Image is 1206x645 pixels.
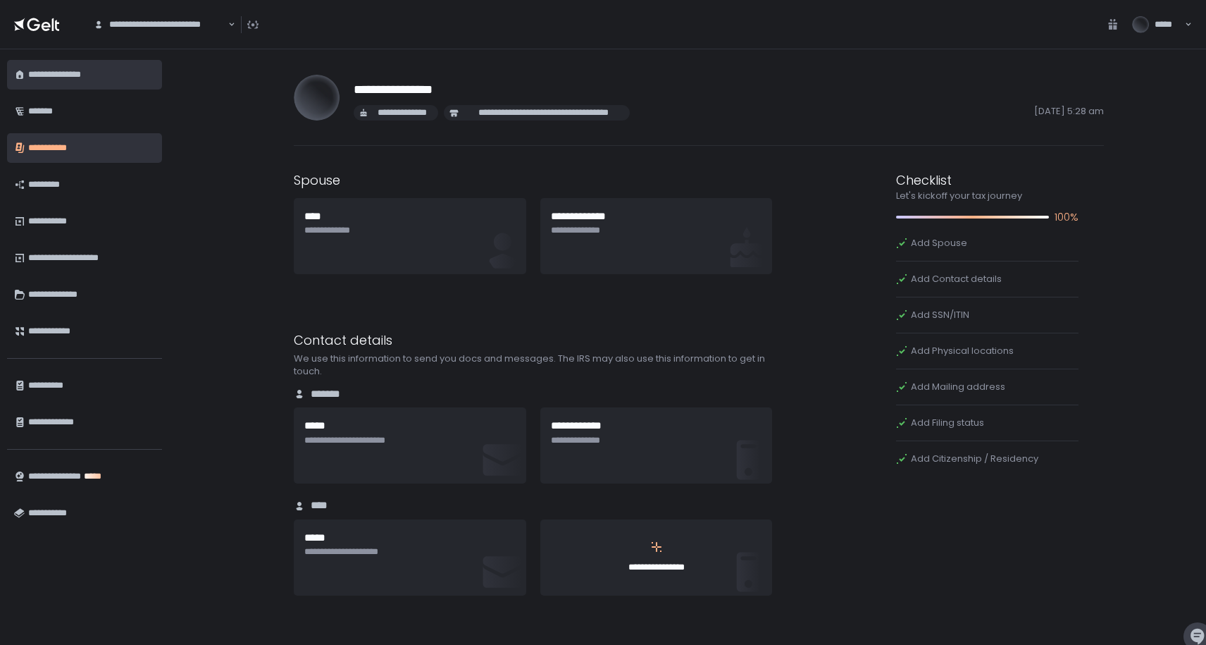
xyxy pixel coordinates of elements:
[911,309,969,321] span: Add SSN/ITIN
[896,190,1078,202] div: Let's kickoff your tax journey
[896,171,1078,190] div: Checklist
[294,331,774,350] div: Contact details
[294,352,774,378] div: We use this information to send you docs and messages. The IRS may also use this information to g...
[911,453,1038,465] span: Add Citizenship / Residency
[294,171,774,190] div: Spouse
[635,105,1104,121] span: [DATE] 5:28 am
[911,345,1014,357] span: Add Physical locations
[1055,209,1078,226] span: 100%
[911,237,967,250] span: Add Spouse
[85,10,235,39] div: Search for option
[911,273,1002,285] span: Add Contact details
[911,417,984,429] span: Add Filing status
[911,381,1005,393] span: Add Mailing address
[226,18,227,32] input: Search for option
